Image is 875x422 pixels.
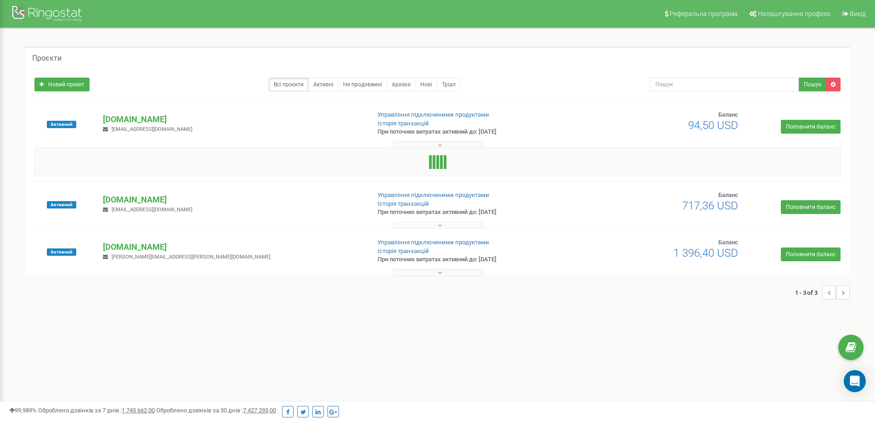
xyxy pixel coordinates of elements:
a: Новий проєкт [34,78,90,91]
span: Оброблено дзвінків за 30 днів : [156,407,276,414]
u: 1 745 662,00 [122,407,155,414]
p: [DOMAIN_NAME] [103,241,362,253]
span: Баланс [718,191,738,198]
a: Поповнити баланс [781,248,841,261]
a: Тріал [437,78,461,91]
a: Управління підключеними продуктами [378,111,489,118]
span: [EMAIL_ADDRESS][DOMAIN_NAME] [112,126,192,132]
span: 94,50 USD [688,119,738,132]
a: Поповнити баланс [781,120,841,134]
span: Вихід [850,10,866,17]
u: 7 427 293,00 [243,407,276,414]
a: Управління підключеними продуктами [378,239,489,246]
button: Пошук [799,78,826,91]
p: При поточних витратах активний до: [DATE] [378,208,569,217]
span: 1 396,40 USD [673,247,738,259]
span: Реферальна програма [670,10,738,17]
p: При поточних витратах активний до: [DATE] [378,128,569,136]
nav: ... [795,276,850,309]
a: Нові [415,78,437,91]
a: Історія транзакцій [378,120,429,127]
a: Не продовжені [338,78,387,91]
span: Налаштування профілю [758,10,830,17]
span: Баланс [718,239,738,246]
p: [DOMAIN_NAME] [103,194,362,206]
a: Управління підключеними продуктами [378,191,489,198]
span: Оброблено дзвінків за 7 днів : [38,407,155,414]
span: [PERSON_NAME][EMAIL_ADDRESS][PERSON_NAME][DOMAIN_NAME] [112,254,271,260]
input: Пошук [649,78,799,91]
a: Активні [308,78,339,91]
span: Активний [47,121,76,128]
a: Історія транзакцій [378,248,429,254]
p: [DOMAIN_NAME] [103,113,362,125]
a: Архівні [387,78,416,91]
span: Активний [47,201,76,208]
span: 1 - 3 of 3 [795,286,822,299]
span: Баланс [718,111,738,118]
a: Історія транзакцій [378,200,429,207]
a: Всі проєкти [269,78,309,91]
h5: Проєкти [32,54,62,62]
div: Open Intercom Messenger [844,370,866,392]
span: 99,989% [9,407,37,414]
span: 717,36 USD [682,199,738,212]
a: Поповнити баланс [781,200,841,214]
span: [EMAIL_ADDRESS][DOMAIN_NAME] [112,207,192,213]
span: Активний [47,248,76,256]
p: При поточних витратах активний до: [DATE] [378,255,569,264]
